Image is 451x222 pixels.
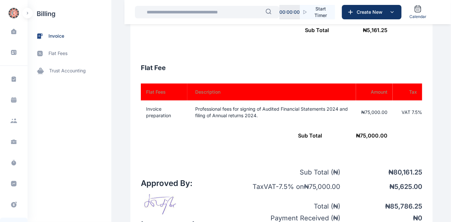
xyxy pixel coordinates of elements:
span: invoice [48,33,64,40]
p: ₦ 5,625.00 [340,182,422,192]
button: Start Timer [300,5,335,19]
p: Total ( ₦ ) [226,202,340,211]
button: Create New [342,5,402,19]
span: Start Timer [311,6,330,19]
span: trust accounting [49,67,86,74]
td: Invoice preparation [141,101,187,124]
a: Calendar [407,2,429,22]
span: Calendar [409,14,426,19]
td: ₦ 75,000.00 [141,124,393,147]
p: Sub Total ( ₦ ) [226,168,340,177]
h3: Flat Fee [141,63,422,73]
th: Tax [393,83,422,101]
span: flat fees [48,50,67,57]
td: VAT 7.5 % [393,101,422,124]
a: invoice [28,28,111,45]
p: ₦ 85,786.25 [340,202,422,211]
th: Description [187,83,356,101]
span: Sub Total [305,27,329,33]
td: ₦ 5,161.25 [141,19,393,42]
a: trust accounting [28,62,111,80]
p: 00 : 00 : 00 [279,9,300,15]
img: signature [141,194,183,215]
span: Sub Total [298,132,322,139]
span: Create New [354,9,388,15]
td: ₦75,000.00 [356,101,393,124]
h2: Approved By: [141,178,195,189]
p: ₦ 80,161.25 [340,168,422,177]
a: flat fees [28,45,111,62]
td: Professional fees for signing of Audited Financial Statements 2024 and filing of Annual returns 2... [187,101,356,124]
th: Flat Fees [141,83,187,101]
th: Amount [356,83,393,101]
p: Tax VAT - 7.5 % on ₦ 75,000.00 [226,182,340,192]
